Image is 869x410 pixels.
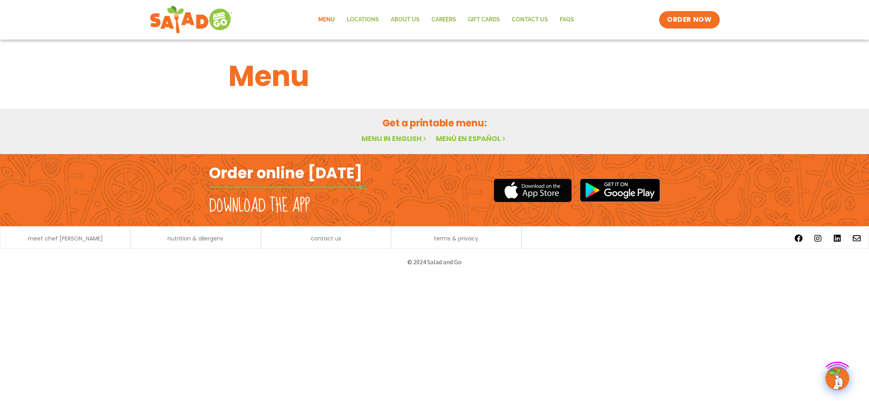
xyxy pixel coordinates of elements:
img: fork [209,185,367,189]
h2: Download the app [209,195,310,217]
a: FAQs [554,11,580,29]
nav: Menu [312,11,580,29]
img: new-SAG-logo-768×292 [150,4,233,36]
p: © 2024 Salad and Go [213,257,656,267]
a: GIFT CARDS [462,11,506,29]
a: contact us [311,236,341,241]
h2: Get a printable menu: [228,116,641,130]
img: google_play [580,178,660,202]
h2: Order online [DATE] [209,163,362,183]
a: nutrition & allergens [167,236,223,241]
a: Menu in English [361,133,428,143]
a: Locations [341,11,385,29]
a: Menú en español [436,133,507,143]
a: Careers [426,11,462,29]
a: Menu [312,11,341,29]
a: ORDER NOW [659,11,719,29]
a: meet chef [PERSON_NAME] [28,236,103,241]
img: appstore [494,177,572,203]
a: Contact Us [506,11,554,29]
h1: Menu [228,55,641,97]
span: ORDER NOW [667,15,711,25]
a: About Us [385,11,426,29]
a: terms & privacy [434,236,478,241]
